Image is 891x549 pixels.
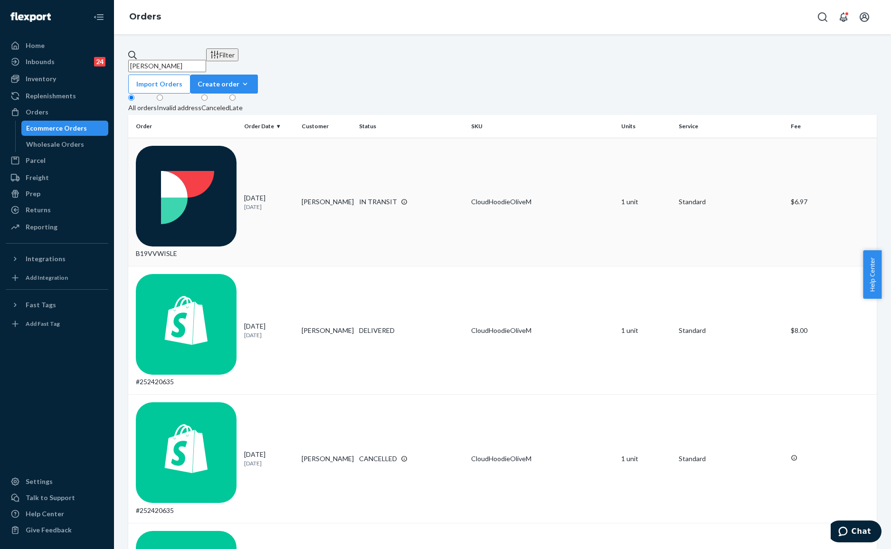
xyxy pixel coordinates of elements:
a: Orders [6,104,108,120]
div: Fast Tags [26,300,56,310]
a: Parcel [6,153,108,168]
button: Open account menu [855,8,874,27]
input: All orders [128,95,134,101]
div: Filter [210,50,235,60]
div: CloudHoodieOliveM [471,326,613,335]
th: Units [617,115,675,138]
td: 1 unit [617,138,675,266]
p: Standard [679,454,783,464]
div: CloudHoodieOliveM [471,454,613,464]
a: Wholesale Orders [21,137,109,152]
div: Create order [198,79,251,89]
button: Talk to Support [6,490,108,505]
div: Add Fast Tag [26,320,60,328]
a: Returns [6,202,108,218]
a: Inventory [6,71,108,86]
p: [DATE] [244,331,294,339]
a: Orders [129,11,161,22]
div: IN TRANSIT [359,197,397,207]
div: Canceled [201,103,229,113]
a: Freight [6,170,108,185]
div: Customer [302,122,351,130]
div: CloudHoodieOliveM [471,197,613,207]
div: Inventory [26,74,56,84]
th: Order [128,115,240,138]
th: SKU [467,115,617,138]
p: [DATE] [244,459,294,467]
button: Close Navigation [89,8,108,27]
div: Parcel [26,156,46,165]
a: Add Fast Tag [6,316,108,331]
div: Help Center [26,509,64,519]
div: Prep [26,189,40,199]
iframe: Opens a widget where you can chat to one of our agents [831,521,882,544]
div: All orders [128,103,157,113]
div: DELIVERED [359,326,395,335]
div: #252420635 [136,402,237,515]
input: Canceled [201,95,208,101]
div: Give Feedback [26,525,72,535]
button: Open Search Box [813,8,832,27]
div: Inbounds [26,57,55,66]
td: 1 unit [617,266,675,394]
td: $8.00 [787,266,877,394]
p: Standard [679,197,783,207]
button: Open notifications [834,8,853,27]
input: Invalid address [157,95,163,101]
td: [PERSON_NAME] [298,266,355,394]
a: Ecommerce Orders [21,121,109,136]
button: Create order [190,75,258,94]
th: Order Date [240,115,298,138]
div: Integrations [26,254,66,264]
input: Search orders [128,60,206,72]
div: Freight [26,173,49,182]
div: Invalid address [157,103,201,113]
p: [DATE] [244,203,294,211]
a: Reporting [6,219,108,235]
div: Talk to Support [26,493,75,502]
input: Late [229,95,236,101]
div: Returns [26,205,51,215]
button: Import Orders [128,75,190,94]
button: Integrations [6,251,108,266]
th: Status [355,115,467,138]
a: Home [6,38,108,53]
div: CANCELLED [359,454,397,464]
div: Home [26,41,45,50]
a: Add Integration [6,270,108,285]
div: [DATE] [244,193,294,211]
th: Fee [787,115,877,138]
div: [DATE] [244,322,294,339]
p: Standard [679,326,783,335]
button: Help Center [863,250,882,299]
div: Ecommerce Orders [26,123,87,133]
div: 24 [94,57,105,66]
a: Replenishments [6,88,108,104]
div: Settings [26,477,53,486]
ol: breadcrumbs [122,3,169,31]
td: [PERSON_NAME] [298,138,355,266]
button: Filter [206,48,238,61]
div: Replenishments [26,91,76,101]
div: B19VVWISLE [136,146,237,258]
div: [DATE] [244,450,294,467]
td: [PERSON_NAME] [298,395,355,523]
div: Reporting [26,222,57,232]
div: Orders [26,107,48,117]
div: Wholesale Orders [26,140,84,149]
div: Late [229,103,243,113]
button: Fast Tags [6,297,108,312]
button: Give Feedback [6,522,108,538]
a: Help Center [6,506,108,521]
div: Add Integration [26,274,68,282]
a: Prep [6,186,108,201]
td: 1 unit [617,395,675,523]
div: #252420635 [136,274,237,387]
th: Service [675,115,787,138]
a: Settings [6,474,108,489]
td: $6.97 [787,138,877,266]
img: Flexport logo [10,12,51,22]
a: Inbounds24 [6,54,108,69]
